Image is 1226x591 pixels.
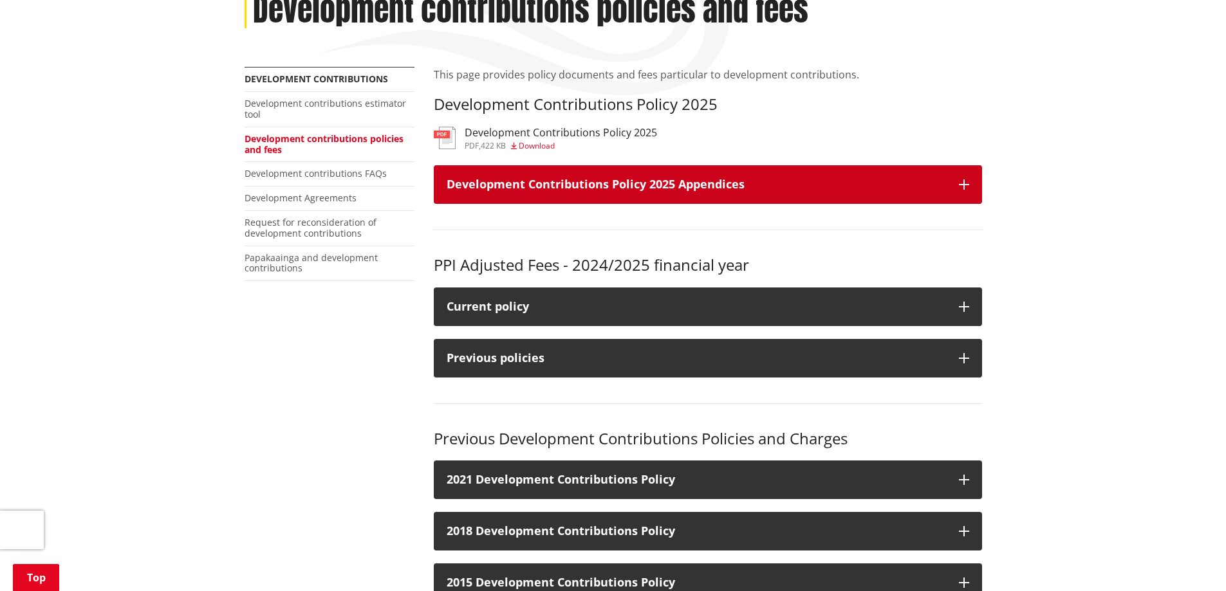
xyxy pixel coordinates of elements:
[245,97,406,120] a: Development contributions estimator tool
[434,430,982,448] h3: Previous Development Contributions Policies and Charges
[447,178,946,191] h3: Development Contributions Policy 2025 Appendices
[447,525,946,538] h3: 2018 Development Contributions Policy
[13,564,59,591] a: Top
[447,352,946,365] div: Previous policies
[434,287,982,326] button: Current policy
[245,73,388,85] a: Development contributions
[465,142,657,150] div: ,
[434,339,982,377] button: Previous policies
[447,300,946,313] div: Current policy
[1167,537,1213,583] iframe: Messenger Launcher
[434,67,982,82] p: This page provides policy documents and fees particular to development contributions.
[447,576,946,589] h3: 2015 Development Contributions Policy
[481,140,506,151] span: 422 KB
[434,95,982,114] h3: Development Contributions Policy 2025
[434,460,982,499] button: 2021 Development Contributions Policy
[245,251,378,275] a: Papakaainga and development contributions
[245,132,404,156] a: Development contributions policies and fees
[245,167,387,179] a: Development contributions FAQs
[519,140,555,151] span: Download
[245,216,376,239] a: Request for reconsideration of development contributions
[434,165,982,204] button: Development Contributions Policy 2025 Appendices
[434,512,982,550] button: 2018 Development Contributions Policy
[465,127,657,139] h3: Development Contributions Policy 2025
[447,473,946,486] h3: 2021 Development Contributions Policy
[434,127,456,149] img: document-pdf.svg
[434,127,657,150] a: Development Contributions Policy 2025 pdf,422 KB Download
[245,192,357,204] a: Development Agreements
[465,140,479,151] span: pdf
[434,256,982,275] h3: PPI Adjusted Fees - 2024/2025 financial year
